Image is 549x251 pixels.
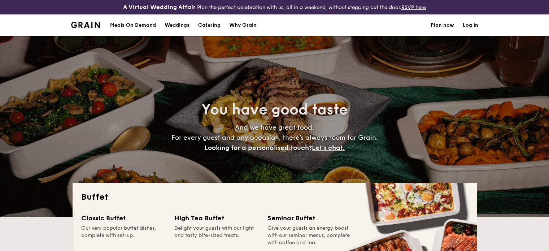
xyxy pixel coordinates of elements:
span: Let's chat. [312,144,345,152]
a: RSVP here [401,4,426,10]
div: Plan the perfect celebration with us, all in a weekend, without stepping out the door. [92,3,458,12]
img: Grain [71,22,100,28]
a: Catering [194,14,225,36]
div: Our very popular buffet dishes, complete with set-up. [81,225,166,246]
a: Log in [463,14,478,36]
a: Logotype [71,22,100,28]
div: Give your guests an energy boost with our seminar menus, complete with coffee and tea. [267,225,352,246]
span: Looking for a personalised touch? [204,144,312,152]
a: Plan now [431,14,454,36]
div: Classic Buffet [81,213,166,223]
h2: Buffet [81,191,468,203]
div: Weddings [165,14,189,36]
div: Why Grain [229,14,257,36]
div: High Tea Buffet [174,213,259,223]
a: Meals On Demand [106,14,160,36]
h1: Catering [198,14,221,36]
div: Seminar Buffet [267,213,352,223]
div: Meals On Demand [110,14,156,36]
span: You have good taste [201,101,348,118]
a: Weddings [160,14,194,36]
span: And we have great food. For every guest and any occasion, there’s always room for Grain. [171,124,378,152]
h4: A Virtual Wedding Affair [123,3,196,12]
div: Delight your guests with our light and tasty bite-sized treats. [174,225,259,246]
a: Why Grain [225,14,261,36]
